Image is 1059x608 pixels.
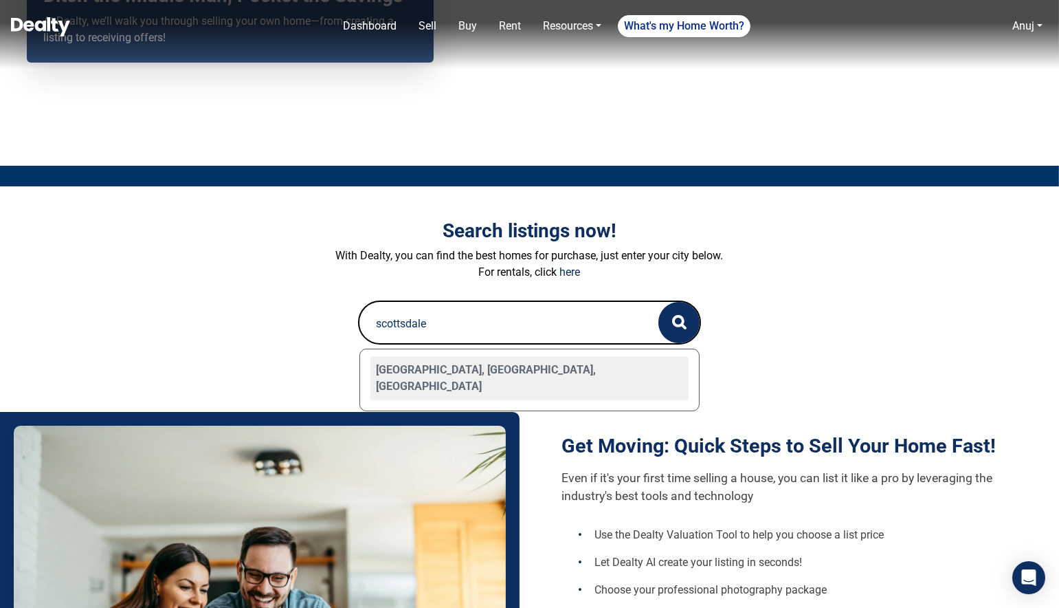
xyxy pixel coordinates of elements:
a: What's my Home Worth? [618,15,750,37]
li: Choose your professional photography package [579,576,1038,604]
h1: Get Moving: Quick Steps to Sell Your Home Fast! [562,434,1038,458]
input: Search by city... [359,302,632,346]
a: Dashboard [337,12,402,40]
a: Anuj [1012,19,1034,32]
a: Anuj [1007,12,1048,40]
div: Open Intercom Messenger [1012,561,1045,594]
li: Use the Dealty Valuation Tool to help you choose a list price [579,521,1038,549]
li: Let Dealty AI create your listing in seconds! [579,549,1038,576]
div: [GEOGRAPHIC_DATA], [GEOGRAPHIC_DATA], [GEOGRAPHIC_DATA] [370,356,689,400]
a: Sell [413,12,442,40]
p: For rentals, click [148,264,911,281]
a: Resources [537,12,607,40]
a: Buy [453,12,482,40]
a: Rent [493,12,526,40]
img: Dealty - Buy, Sell & Rent Homes [11,17,70,36]
h3: Search listings now! [148,219,911,243]
p: With Dealty, you can find the best homes for purchase, just enter your city below. [148,248,911,264]
iframe: BigID CMP Widget [7,567,48,608]
a: here [560,265,581,279]
p: Even if it's your first time selling a house, you can list it like a pro by leveraging the indust... [562,469,1038,506]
